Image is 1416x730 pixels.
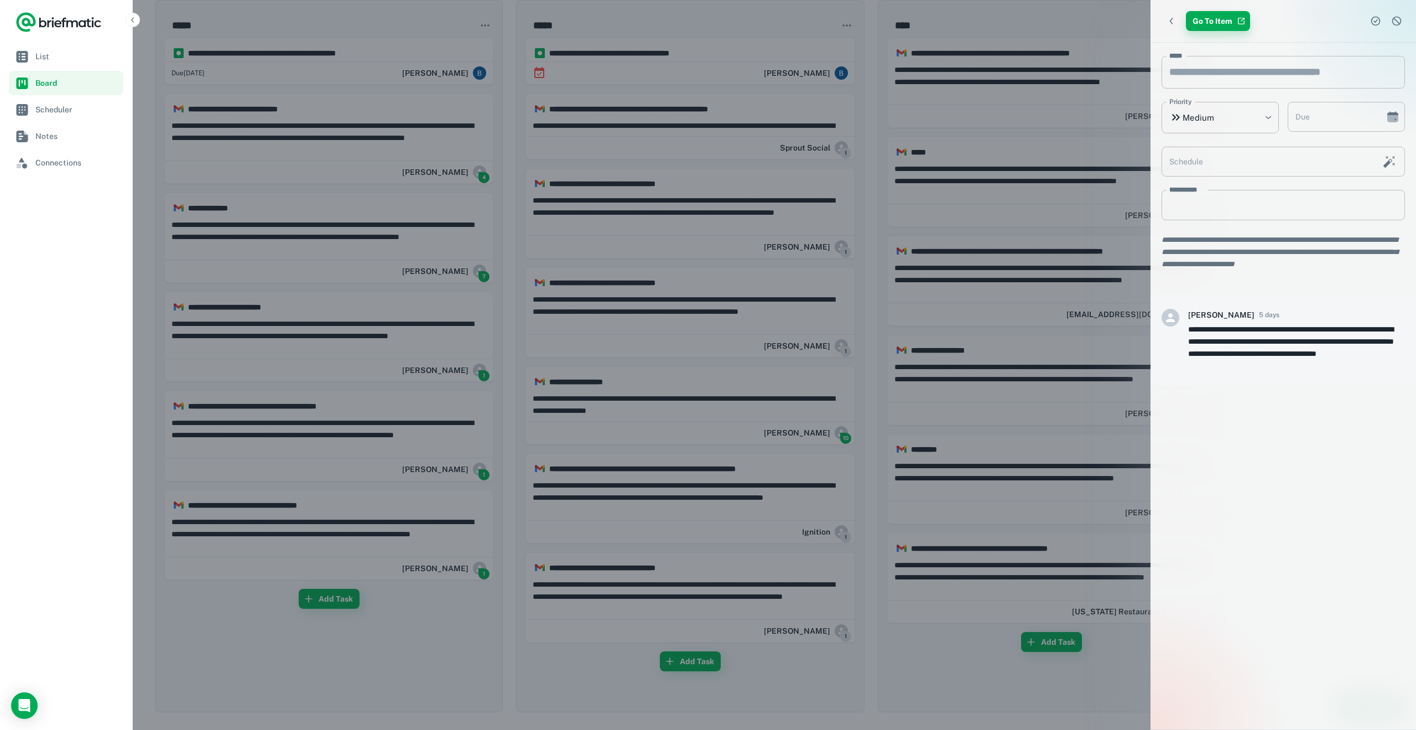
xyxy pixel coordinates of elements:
[1380,152,1399,171] button: Schedule this task with AI
[9,44,123,69] a: List
[1259,310,1279,320] span: 5 days
[1150,43,1416,729] div: scrollable content
[9,151,123,175] a: Connections
[9,124,123,148] a: Notes
[9,97,123,122] a: Scheduler
[1388,13,1405,29] button: Dismiss task
[35,77,119,89] span: Board
[1188,309,1254,321] h6: [PERSON_NAME]
[9,71,123,95] a: Board
[1186,11,1250,31] a: Go To Item
[1382,106,1404,128] button: Choose date
[35,50,119,63] span: List
[35,157,119,169] span: Connections
[11,692,38,719] div: Open Intercom Messenger
[1367,13,1384,29] button: Complete task
[1169,97,1192,107] label: Priority
[1162,11,1181,31] button: Back
[15,11,102,33] a: Logo
[35,103,119,116] span: Scheduler
[1162,102,1279,133] div: Medium
[35,130,119,142] span: Notes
